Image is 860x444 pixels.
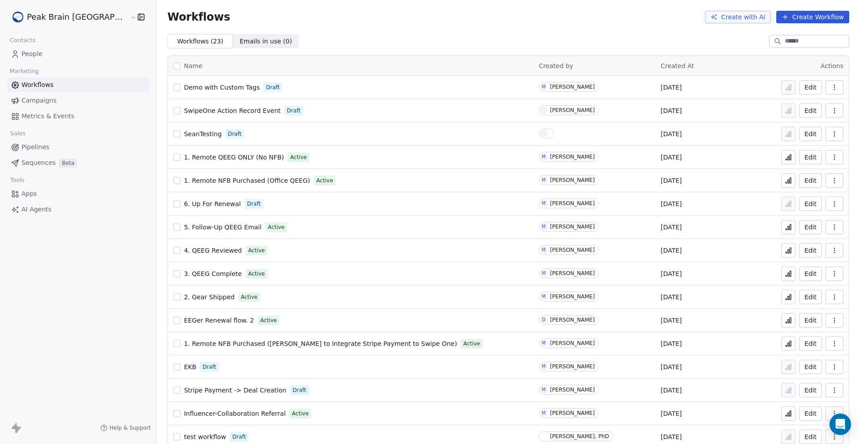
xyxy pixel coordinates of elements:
button: Edit [799,406,822,421]
a: Edit [799,127,822,141]
span: Draft [292,386,306,394]
span: Emails in use ( 0 ) [240,37,292,46]
a: Campaigns [7,93,149,108]
a: SeanTesting [184,129,222,138]
span: Actions [821,62,843,69]
a: Influencer-Collaboration Referral [184,409,286,418]
button: Edit [799,197,822,211]
a: People [7,47,149,61]
div: [PERSON_NAME], PhD [550,433,609,440]
span: [DATE] [661,176,682,185]
span: Draft [202,363,216,371]
a: 1. Remote NFB Purchased ([PERSON_NAME] to Integrate Stripe Payment to Swipe One) [184,339,457,348]
a: 6. Up For Renewal [184,199,241,208]
span: 4. QEEG Reviewed [184,247,242,254]
div: M [542,293,546,300]
button: Create with AI [705,11,771,23]
img: Peak%20Brain%20Logo.png [13,12,23,22]
div: [PERSON_NAME] [550,317,595,323]
span: Demo with Custom Tags [184,84,260,91]
span: EKB [184,363,197,371]
div: [PERSON_NAME] [550,363,595,370]
span: Workflows [21,80,54,90]
div: [PERSON_NAME] [550,410,595,416]
span: Sequences [21,158,56,168]
a: SequencesBeta [7,155,149,170]
a: Edit [799,313,822,328]
span: 1. Remote QEEG ONLY (No NFB) [184,154,284,161]
span: [DATE] [661,409,682,418]
div: M [542,177,546,184]
div: [PERSON_NAME] [550,340,595,346]
span: [DATE] [661,223,682,232]
div: Open Intercom Messenger [830,414,851,435]
span: 1. Remote NFB Purchased (Office QEEG) [184,177,310,184]
span: Draft [228,130,241,138]
span: Apps [21,189,37,198]
a: SwipeOne Action Record Event [184,106,281,115]
span: Active [248,246,265,254]
div: [PERSON_NAME] [550,270,595,276]
span: Active [268,223,284,231]
span: [DATE] [661,316,682,325]
span: Marketing [6,65,43,78]
button: Edit [799,150,822,164]
span: SwipeOne Action Record Event [184,107,281,114]
a: Workflows [7,78,149,92]
a: 1. Remote NFB Purchased (Office QEEG) [184,176,310,185]
span: [DATE] [661,293,682,302]
a: test workflow [184,432,226,441]
span: Created At [661,62,694,69]
span: Workflows [168,11,230,23]
span: [DATE] [661,362,682,371]
span: [DATE] [661,246,682,255]
a: Pipelines [7,140,149,155]
span: [DATE] [661,199,682,208]
a: Stripe Payment -> Deal Creation [184,386,287,395]
span: 2. Gear Shipped [184,293,235,301]
a: Apps [7,186,149,201]
span: Beta [59,159,77,168]
span: [DATE] [661,129,682,138]
span: Contacts [6,34,39,47]
span: AI Agents [21,205,52,214]
span: 3. QEEG Complete [184,270,242,277]
div: M [542,246,546,254]
span: test workflow [184,433,226,440]
span: Draft [247,200,261,208]
span: Help & Support [109,424,150,431]
span: Pipelines [21,142,49,152]
div: M [542,363,546,370]
span: Metrics & Events [21,112,74,121]
span: Peak Brain [GEOGRAPHIC_DATA] [27,11,128,23]
button: Edit [799,267,822,281]
span: Active [241,293,258,301]
span: 5. Follow-Up QEEG Email [184,224,262,231]
button: Edit [799,360,822,374]
a: EKB [184,362,197,371]
button: Create Workflow [776,11,849,23]
a: Metrics & Events [7,109,149,124]
button: Edit [799,336,822,351]
a: AI Agents [7,202,149,217]
div: [PERSON_NAME] [550,224,595,230]
button: Edit [799,430,822,444]
button: Edit [799,80,822,95]
span: [DATE] [661,83,682,92]
button: Edit [799,103,822,118]
span: 6. Up For Renewal [184,200,241,207]
span: Active [292,410,309,418]
span: Active [463,340,480,348]
button: Edit [799,290,822,304]
button: Edit [799,220,822,234]
a: 4. QEEG Reviewed [184,246,242,255]
span: Sales [6,127,30,140]
span: Name [184,61,202,71]
span: Draft [287,107,301,115]
span: Tools [6,173,28,187]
